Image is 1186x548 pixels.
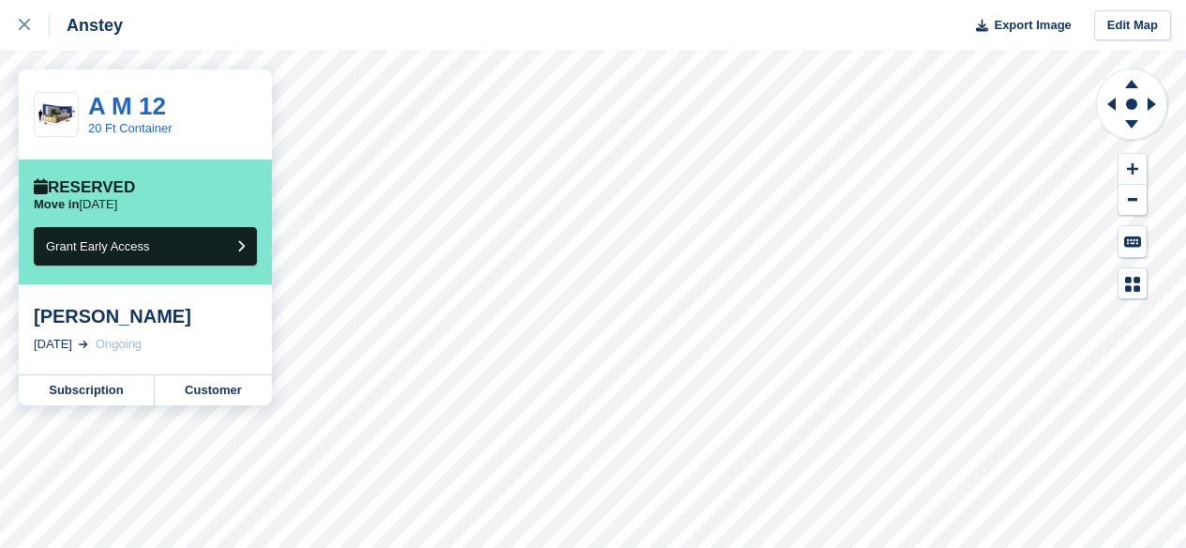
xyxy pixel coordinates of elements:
img: 20-ft-container%20(32).jpg [35,99,78,131]
span: Move in [34,197,79,211]
div: Ongoing [96,335,142,354]
button: Zoom Out [1118,185,1147,216]
div: [PERSON_NAME] [34,305,257,327]
a: A M 12 [88,92,166,120]
div: Anstey [50,14,123,37]
span: Export Image [994,16,1071,35]
a: Edit Map [1094,10,1171,41]
div: [DATE] [34,335,72,354]
button: Zoom In [1118,154,1147,185]
a: Customer [155,375,272,405]
button: Keyboard Shortcuts [1118,226,1147,257]
button: Export Image [965,10,1072,41]
p: [DATE] [34,197,117,212]
div: Reserved [34,178,135,197]
span: Grant Early Access [46,239,150,253]
a: 20 Ft Container [88,121,173,135]
img: arrow-right-light-icn-cde0832a797a2874e46488d9cf13f60e5c3a73dbe684e267c42b8395dfbc2abf.svg [79,341,88,348]
a: Subscription [19,375,155,405]
button: Map Legend [1118,268,1147,299]
button: Grant Early Access [34,227,257,266]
